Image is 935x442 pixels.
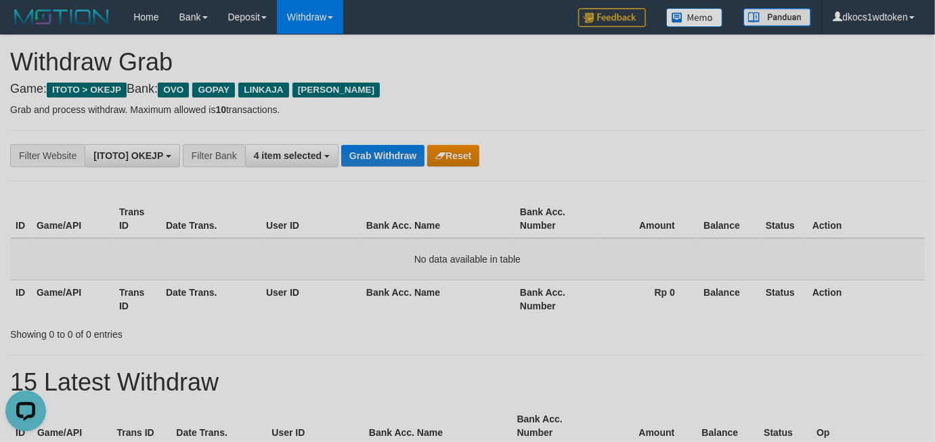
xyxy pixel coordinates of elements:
th: User ID [261,280,361,318]
th: ID [10,280,31,318]
span: [ITOTO] OKEJP [93,150,163,161]
img: Feedback.jpg [578,8,646,27]
span: GOPAY [192,83,235,97]
th: Status [760,280,807,318]
span: ITOTO > OKEJP [47,83,127,97]
img: panduan.png [743,8,811,26]
h4: Game: Bank: [10,83,925,96]
button: Reset [427,145,479,167]
th: Trans ID [114,280,160,318]
th: Action [807,280,925,318]
th: Game/API [31,280,114,318]
h1: Withdraw Grab [10,49,925,76]
button: Open LiveChat chat widget [5,5,46,46]
th: Bank Acc. Number [515,200,597,238]
span: [PERSON_NAME] [292,83,380,97]
th: Bank Acc. Name [361,200,515,238]
th: Date Trans. [160,200,261,238]
th: Rp 0 [597,280,695,318]
th: Bank Acc. Name [361,280,515,318]
th: ID [10,200,31,238]
span: LINKAJA [238,83,289,97]
div: Showing 0 to 0 of 0 entries [10,322,379,341]
th: Trans ID [114,200,160,238]
strong: 10 [215,104,226,115]
th: Status [760,200,807,238]
th: Bank Acc. Number [515,280,597,318]
button: Grab Withdraw [341,145,425,167]
span: OVO [158,83,189,97]
td: No data available in table [10,238,925,280]
img: Button%20Memo.svg [666,8,723,27]
th: User ID [261,200,361,238]
img: MOTION_logo.png [10,7,113,27]
button: [ITOTO] OKEJP [85,144,180,167]
th: Game/API [31,200,114,238]
th: Balance [695,200,760,238]
th: Amount [597,200,695,238]
p: Grab and process withdraw. Maximum allowed is transactions. [10,103,925,116]
th: Action [807,200,925,238]
th: Balance [695,280,760,318]
div: Filter Website [10,144,85,167]
h1: 15 Latest Withdraw [10,369,925,396]
th: Date Trans. [160,280,261,318]
span: 4 item selected [254,150,322,161]
button: 4 item selected [245,144,339,167]
div: Filter Bank [183,144,245,167]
